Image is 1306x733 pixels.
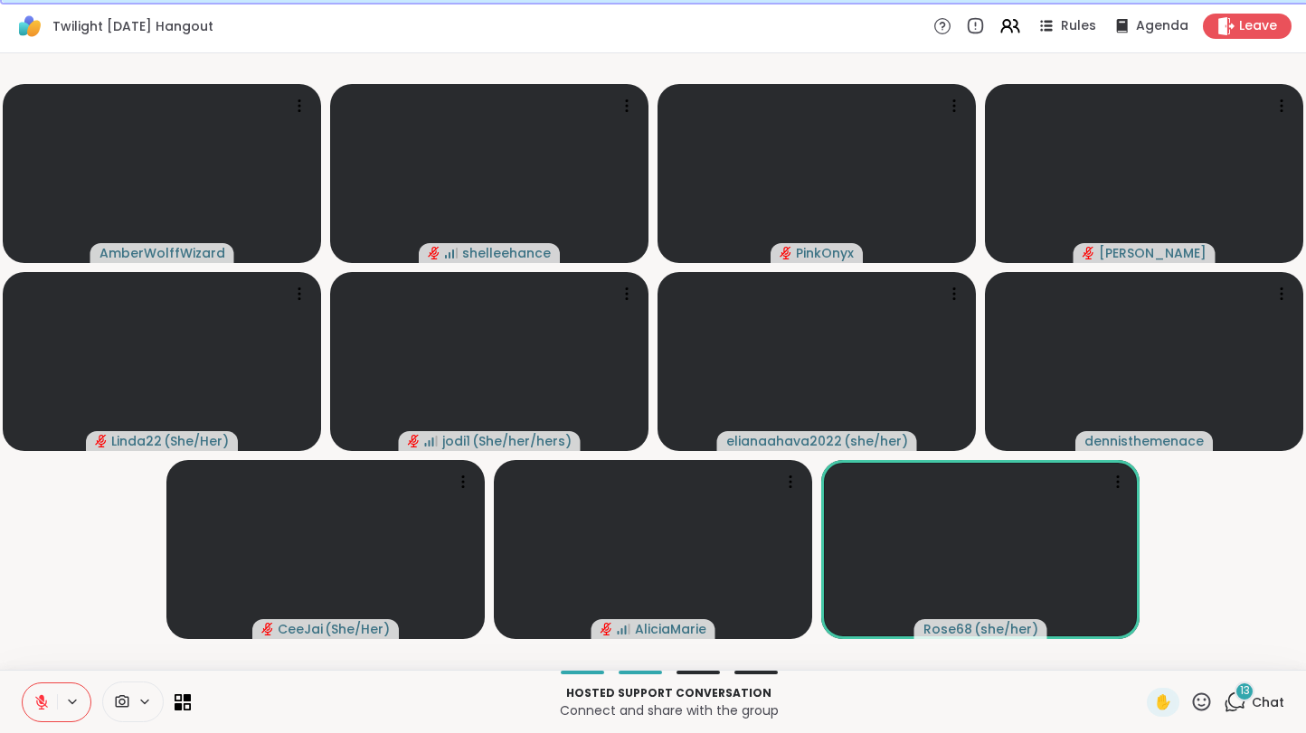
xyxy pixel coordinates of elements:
[726,432,842,450] span: elianaahava2022
[261,623,274,635] span: audio-muted
[796,244,854,262] span: PinkOnyx
[1154,691,1172,713] span: ✋
[780,247,792,259] span: audio-muted
[278,620,323,638] span: CeeJai
[99,244,225,262] span: AmberWolffWizard
[462,244,551,262] span: shelleehance
[14,11,45,42] img: ShareWell Logomark
[635,620,706,638] span: AliciaMarie
[442,432,470,450] span: jodi1
[844,432,908,450] span: ( she/her )
[1136,17,1188,35] span: Agenda
[95,435,108,447] span: audio-muted
[923,620,972,638] span: Rose68
[1252,693,1284,711] span: Chat
[1240,683,1250,699] span: 13
[202,685,1136,701] p: Hosted support conversation
[52,17,213,35] span: Twilight [DATE] Hangout
[111,432,162,450] span: Linda22
[202,701,1136,719] p: Connect and share with the group
[428,247,440,259] span: audio-muted
[601,623,613,635] span: audio-muted
[1083,247,1095,259] span: audio-muted
[974,620,1038,638] span: ( she/her )
[164,432,229,450] span: ( She/Her )
[1061,17,1096,35] span: Rules
[408,435,421,447] span: audio-muted
[1239,17,1277,35] span: Leave
[472,432,572,450] span: ( She/her/hers )
[325,620,390,638] span: ( She/Her )
[1099,244,1207,262] span: [PERSON_NAME]
[1084,432,1204,450] span: dennisthemenace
